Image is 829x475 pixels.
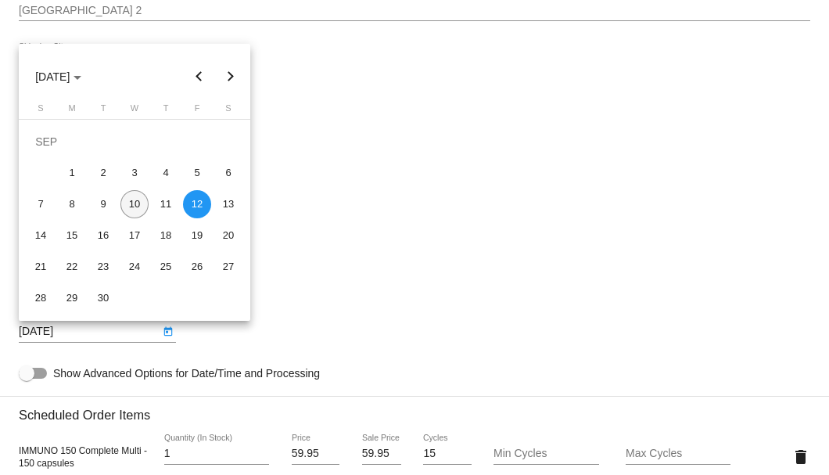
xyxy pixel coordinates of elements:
td: September 4, 2025 [150,157,181,189]
td: September 25, 2025 [150,251,181,282]
div: 8 [58,190,86,218]
div: 30 [89,284,117,312]
td: September 1, 2025 [56,157,88,189]
div: 12 [183,190,211,218]
th: Saturday [213,103,244,119]
td: September 3, 2025 [119,157,150,189]
div: 9 [89,190,117,218]
div: 18 [152,221,180,250]
td: September 19, 2025 [181,220,213,251]
div: 22 [58,253,86,281]
div: 15 [58,221,86,250]
td: September 8, 2025 [56,189,88,220]
td: September 14, 2025 [25,220,56,251]
button: Choose month and year [23,61,94,92]
td: September 16, 2025 [88,220,119,251]
button: Previous month [184,61,215,92]
div: 21 [27,253,55,281]
div: 10 [120,190,149,218]
td: September 28, 2025 [25,282,56,314]
div: 28 [27,284,55,312]
div: 23 [89,253,117,281]
div: 3 [120,159,149,187]
div: 13 [214,190,242,218]
div: 7 [27,190,55,218]
div: 2 [89,159,117,187]
td: September 30, 2025 [88,282,119,314]
td: September 23, 2025 [88,251,119,282]
td: September 2, 2025 [88,157,119,189]
button: Next month [215,61,246,92]
div: 24 [120,253,149,281]
td: September 13, 2025 [213,189,244,220]
td: September 11, 2025 [150,189,181,220]
td: September 15, 2025 [56,220,88,251]
div: 27 [214,253,242,281]
div: 14 [27,221,55,250]
div: 20 [214,221,242,250]
div: 25 [152,253,180,281]
th: Tuesday [88,103,119,119]
th: Monday [56,103,88,119]
div: 1 [58,159,86,187]
div: 4 [152,159,180,187]
td: September 6, 2025 [213,157,244,189]
td: September 9, 2025 [88,189,119,220]
div: 6 [214,159,242,187]
div: 16 [89,221,117,250]
td: September 17, 2025 [119,220,150,251]
td: September 12, 2025 [181,189,213,220]
td: September 18, 2025 [150,220,181,251]
td: September 27, 2025 [213,251,244,282]
td: September 21, 2025 [25,251,56,282]
div: 17 [120,221,149,250]
td: September 26, 2025 [181,251,213,282]
td: September 10, 2025 [119,189,150,220]
td: September 22, 2025 [56,251,88,282]
td: SEP [25,126,244,157]
div: 29 [58,284,86,312]
span: [DATE] [35,70,81,83]
td: September 5, 2025 [181,157,213,189]
th: Wednesday [119,103,150,119]
th: Sunday [25,103,56,119]
div: 19 [183,221,211,250]
td: September 24, 2025 [119,251,150,282]
td: September 20, 2025 [213,220,244,251]
th: Friday [181,103,213,119]
td: September 7, 2025 [25,189,56,220]
div: 11 [152,190,180,218]
div: 26 [183,253,211,281]
td: September 29, 2025 [56,282,88,314]
div: 5 [183,159,211,187]
th: Thursday [150,103,181,119]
